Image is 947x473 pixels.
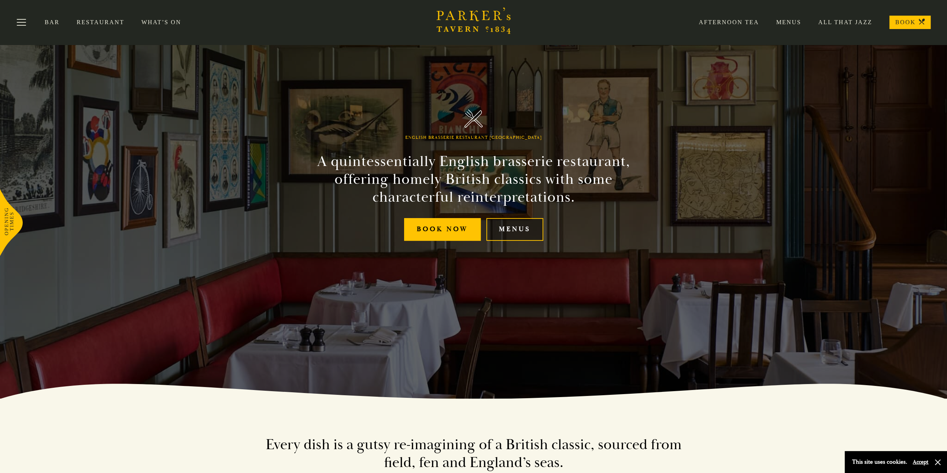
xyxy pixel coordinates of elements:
[404,218,481,241] a: Book Now
[913,458,928,466] button: Accept
[852,457,907,467] p: This site uses cookies.
[304,153,643,206] h2: A quintessentially English brasserie restaurant, offering homely British classics with some chara...
[262,436,686,472] h2: Every dish is a gutsy re-imagining of a British classic, sourced from field, fen and England’s seas.
[934,458,941,466] button: Close and accept
[464,109,483,128] img: Parker's Tavern Brasserie Cambridge
[405,135,542,140] h1: English Brasserie Restaurant [GEOGRAPHIC_DATA]
[486,218,543,241] a: Menus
